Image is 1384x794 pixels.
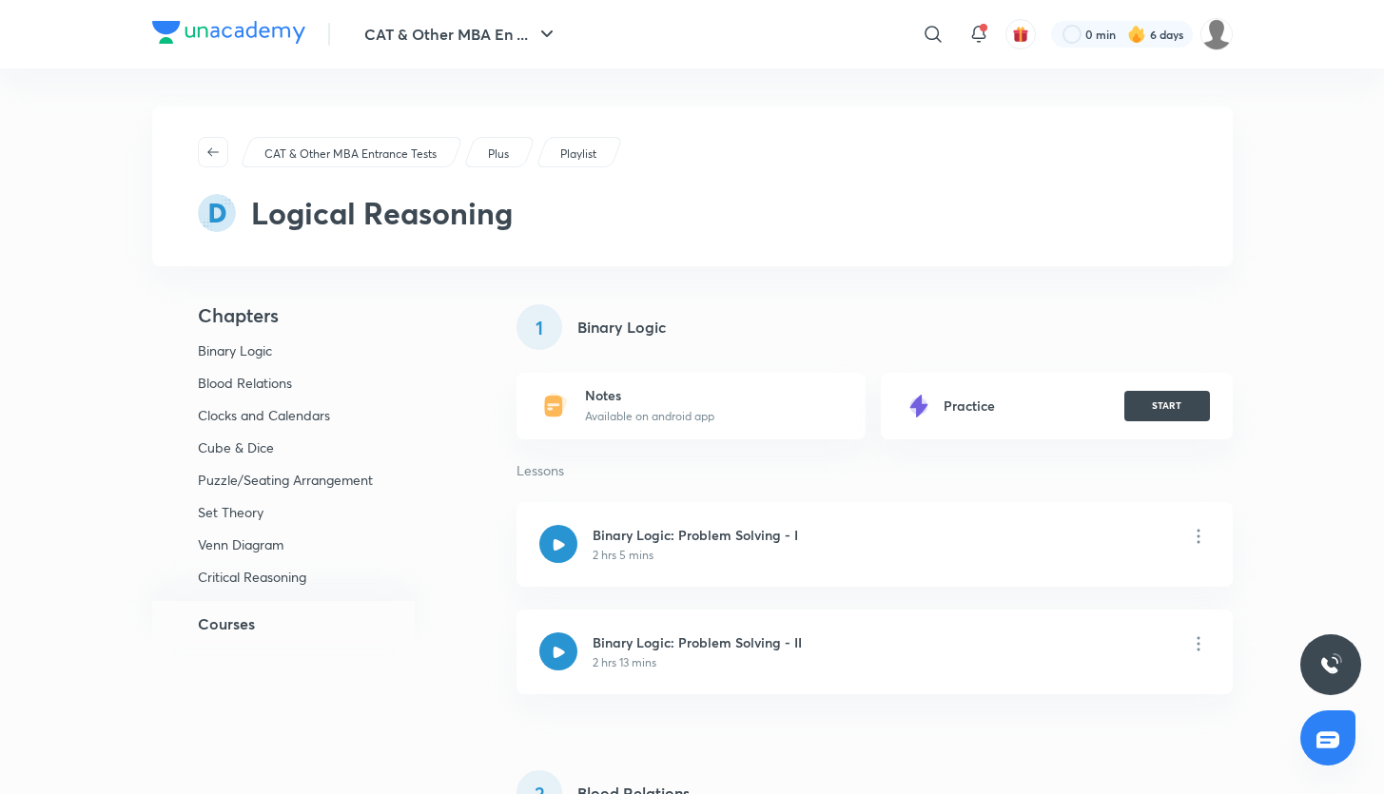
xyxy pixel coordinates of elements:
img: adi biradar [1200,18,1233,50]
p: Venn Diagram [198,536,383,553]
p: Cube & Dice [198,439,383,456]
a: Plus [484,145,512,163]
h6: Notes [585,387,714,404]
img: avatar [1012,26,1029,43]
h6: Practice [944,397,995,415]
img: syllabus-subject-icon [198,194,236,232]
a: Playlist [556,145,599,163]
h4: Chapters [152,304,457,327]
a: CAT & Other MBA Entrance Tests [261,145,439,163]
h5: Courses [198,612,255,635]
p: CAT & Other MBA Entrance Tests [264,145,437,163]
button: CAT & Other MBA En ... [353,15,570,53]
img: ttu [1319,653,1342,676]
div: 1 [517,304,562,350]
p: Clocks and Calendars [198,407,383,424]
p: Available on android app [585,408,714,425]
p: Critical Reasoning [198,569,383,586]
p: Puzzle/Seating Arrangement [198,472,383,489]
p: 2 hrs 13 mins [593,654,656,671]
p: Lessons [517,462,1232,479]
p: Binary Logic [198,342,383,359]
h5: Binary Logic [577,316,667,339]
h6: Binary Logic: Problem Solving - I [593,525,798,545]
p: Set Theory [198,504,383,521]
h6: Binary Logic: Problem Solving - II [593,632,802,652]
a: Company Logo [152,21,305,48]
p: 2 hrs 5 mins [593,547,653,564]
p: Playlist [560,145,596,163]
h2: Logical Reasoning [251,190,513,236]
p: Blood Relations [198,375,383,392]
p: Plus [488,145,509,163]
img: streak [1127,25,1146,44]
img: Company Logo [152,21,305,44]
button: START [1124,391,1210,421]
button: avatar [1005,19,1036,49]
